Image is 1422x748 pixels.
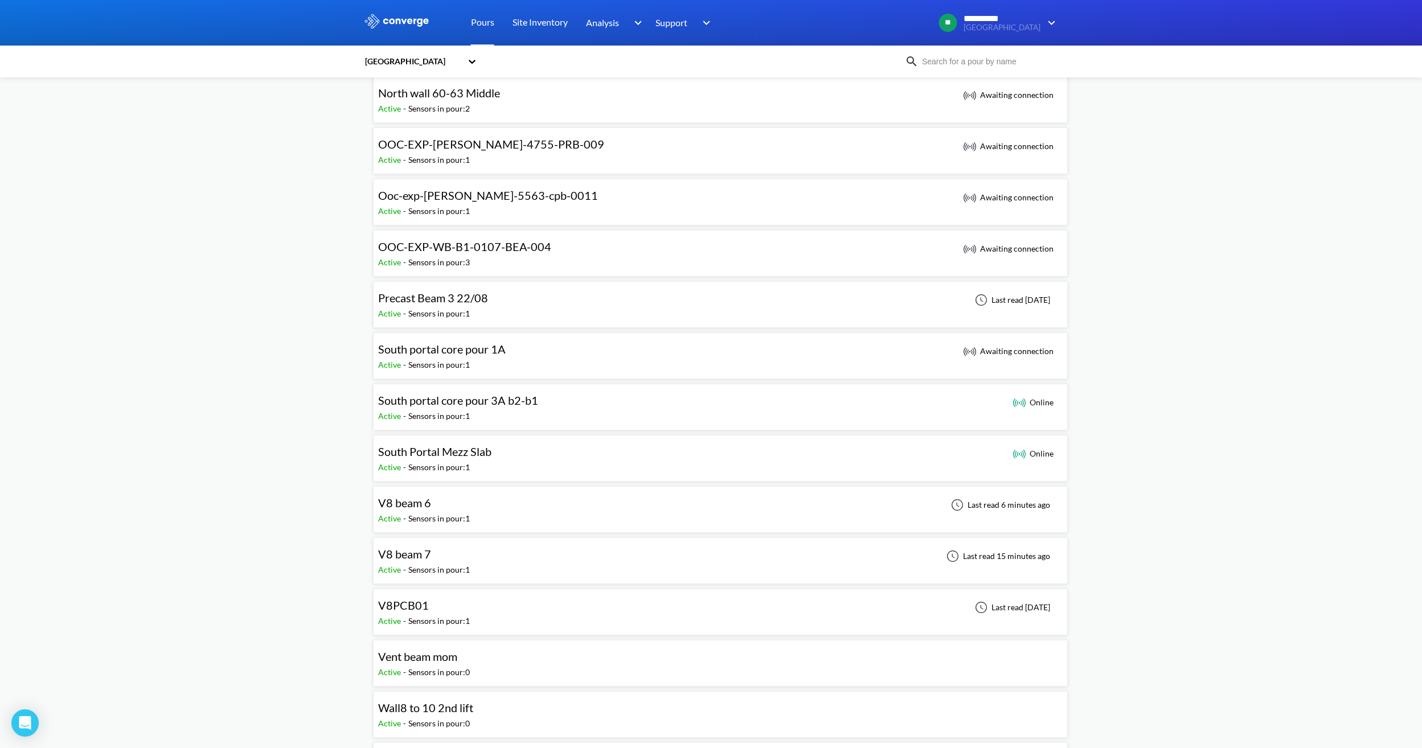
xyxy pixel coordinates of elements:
[378,240,551,253] span: OOC-EXP-WB-B1-0107-BEA-004
[378,718,403,728] span: Active
[905,55,919,68] img: icon-search.svg
[1013,447,1026,461] img: online_icon.svg
[373,550,1068,560] a: V8 beam 7Active-Sensors in pour:1Last read 15 minutes ago
[963,344,1054,358] div: Awaiting connection
[378,137,604,151] span: OOC-EXP-[PERSON_NAME]-4755-PRB-009
[963,242,977,256] img: awaiting_connection_icon.svg
[408,102,470,115] div: Sensors in pour: 2
[963,344,977,358] img: awaiting_connection_icon.svg
[373,243,1068,253] a: OOC-EXP-WB-B1-0107-BEA-004Active-Sensors in pour:3 Awaiting connection
[378,616,403,626] span: Active
[1013,396,1026,409] img: online_icon.svg
[378,496,431,509] span: V8 beam 6
[378,309,403,318] span: Active
[378,393,538,407] span: South portal core pour 3A b2-b1
[403,513,408,523] span: -
[408,256,470,269] div: Sensors in pour: 3
[403,462,408,472] span: -
[403,257,408,267] span: -
[940,549,1054,563] div: Last read 15 minutes ago
[378,104,403,113] span: Active
[408,666,470,679] div: Sensors in pour: 0
[963,242,1054,256] div: Awaiting connection
[373,704,1068,714] a: Wall8 to 10 2nd liftActive-Sensors in pour:0
[1013,396,1054,409] div: Online
[378,411,403,421] span: Active
[378,667,403,677] span: Active
[378,188,598,202] span: Ooc-exp-[PERSON_NAME]-5563-cpb-0011
[695,16,714,30] img: downArrow.svg
[403,309,408,318] span: -
[403,360,408,369] span: -
[403,718,408,728] span: -
[378,445,491,458] span: South Portal Mezz Slab
[403,155,408,165] span: -
[373,653,1068,663] a: Vent beam momActive-Sensors in pour:0
[378,291,488,305] span: Precast Beam 3 22/08
[403,565,408,574] span: -
[373,602,1068,611] a: V8PCB01Active-Sensors in pour:1Last read [DATE]
[378,598,429,612] span: V8PCB01
[378,513,403,523] span: Active
[378,565,403,574] span: Active
[963,191,977,204] img: awaiting_connection_icon.svg
[373,192,1068,202] a: Ooc-exp-[PERSON_NAME]-5563-cpb-0011Active-Sensors in pour:1 Awaiting connection
[364,14,430,28] img: logo_ewhite.svg
[378,206,403,216] span: Active
[373,141,1068,150] a: OOC-EXP-[PERSON_NAME]-4755-PRB-009Active-Sensors in pour:1 Awaiting connection
[963,139,1054,153] div: Awaiting connection
[373,294,1068,304] a: Precast Beam 3 22/08Active-Sensors in pour:1Last read [DATE]
[969,601,1054,614] div: Last read [DATE]
[963,191,1054,204] div: Awaiting connection
[378,462,403,472] span: Active
[963,139,977,153] img: awaiting_connection_icon.svg
[373,346,1068,355] a: South portal core pour 1AActive-Sensors in pour:1 Awaiting connection
[373,448,1068,458] a: South Portal Mezz SlabActive-Sensors in pour:1 Online
[945,498,1054,512] div: Last read 6 minutes ago
[408,461,470,474] div: Sensors in pour: 1
[408,359,470,371] div: Sensors in pour: 1
[364,55,462,68] div: [GEOGRAPHIC_DATA]
[963,88,977,102] img: awaiting_connection_icon.svg
[408,154,470,166] div: Sensors in pour: 1
[373,397,1068,406] a: South portal core pour 3A b2-b1Active-Sensors in pour:1 Online
[408,205,470,217] div: Sensors in pour: 1
[408,717,470,730] div: Sensors in pour: 0
[919,55,1056,68] input: Search for a pour by name
[963,88,1054,102] div: Awaiting connection
[378,360,403,369] span: Active
[378,257,403,267] span: Active
[408,564,470,576] div: Sensors in pour: 1
[1040,16,1059,30] img: downArrow.svg
[964,23,1040,32] span: [GEOGRAPHIC_DATA]
[969,293,1054,307] div: Last read [DATE]
[378,701,473,714] span: Wall8 to 10 2nd lift
[373,89,1068,99] a: North wall 60-63 MiddleActive-Sensors in pour:2 Awaiting connection
[408,307,470,320] div: Sensors in pour: 1
[403,411,408,421] span: -
[378,342,506,356] span: South portal core pour 1A
[408,615,470,627] div: Sensors in pour: 1
[655,15,687,30] span: Support
[378,155,403,165] span: Active
[1013,447,1054,461] div: Online
[626,16,645,30] img: downArrow.svg
[403,104,408,113] span: -
[403,667,408,677] span: -
[408,512,470,525] div: Sensors in pour: 1
[378,547,431,561] span: V8 beam 7
[408,410,470,422] div: Sensors in pour: 1
[373,499,1068,509] a: V8 beam 6Active-Sensors in pour:1Last read 6 minutes ago
[403,616,408,626] span: -
[403,206,408,216] span: -
[11,709,39,737] div: Open Intercom Messenger
[378,650,457,663] span: Vent beam mom
[378,86,500,100] span: North wall 60-63 Middle
[586,15,619,30] span: Analysis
